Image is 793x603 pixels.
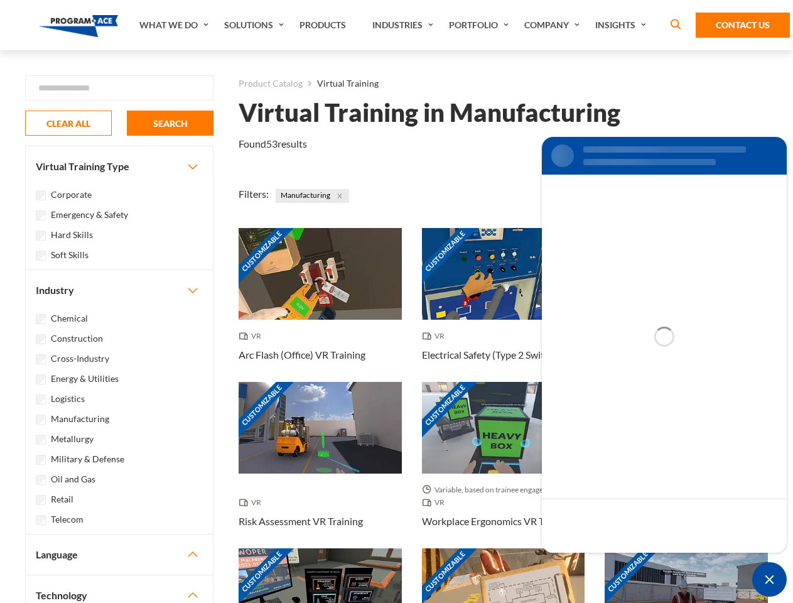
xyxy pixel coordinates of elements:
[51,352,109,366] label: Cross-Industry
[51,332,103,345] label: Construction
[36,231,46,241] input: Hard Skills
[51,472,95,486] label: Oil and Gas
[239,102,620,124] h1: Virtual Training in Manufacturing
[51,452,124,466] label: Military & Defense
[36,394,46,405] input: Logistics
[51,372,119,386] label: Energy & Utilities
[51,208,128,222] label: Emergency & Safety
[239,330,266,342] span: VR
[239,382,402,548] a: Customizable Thumbnail - Risk Assessment VR Training VR Risk Assessment VR Training
[36,190,46,200] input: Corporate
[239,347,365,362] h3: Arc Flash (Office) VR Training
[239,188,269,200] span: Filters:
[51,248,89,262] label: Soft Skills
[422,514,574,529] h3: Workplace Ergonomics VR Training
[422,330,450,342] span: VR
[422,347,585,362] h3: Electrical Safety (Type 2 Switchgear) VR Training
[51,312,88,325] label: Chemical
[39,15,119,37] img: Program-Ace
[539,134,790,556] iframe: SalesIQ Chat Window
[422,484,585,496] span: Variable, based on trainee engagement with exercises.
[239,228,402,382] a: Customizable Thumbnail - Arc Flash (Office) VR Training VR Arc Flash (Office) VR Training
[36,354,46,364] input: Cross-Industry
[36,251,46,261] input: Soft Skills
[36,455,46,465] input: Military & Defense
[752,562,787,597] div: Chat Widget
[25,111,112,136] button: CLEAR ALL
[36,415,46,425] input: Manufacturing
[239,136,307,151] p: Found results
[51,513,84,526] label: Telecom
[303,75,379,92] li: Virtual Training
[239,75,303,92] a: Product Catalog
[239,514,363,529] h3: Risk Assessment VR Training
[696,13,790,38] a: Contact Us
[51,392,85,406] label: Logistics
[36,515,46,525] input: Telecom
[422,382,585,548] a: Customizable Thumbnail - Workplace Ergonomics VR Training Variable, based on trainee engagement w...
[51,412,109,426] label: Manufacturing
[26,535,213,575] button: Language
[36,210,46,220] input: Emergency & Safety
[26,146,213,187] button: Virtual Training Type
[239,496,266,509] span: VR
[36,435,46,445] input: Metallurgy
[51,188,92,202] label: Corporate
[276,189,349,203] span: Manufacturing
[36,374,46,384] input: Energy & Utilities
[51,432,94,446] label: Metallurgy
[51,492,73,506] label: Retail
[333,189,347,203] button: Close
[266,138,278,149] em: 53
[239,75,768,92] nav: breadcrumb
[36,475,46,485] input: Oil and Gas
[36,334,46,344] input: Construction
[36,495,46,505] input: Retail
[422,496,450,509] span: VR
[422,228,585,382] a: Customizable Thumbnail - Electrical Safety (Type 2 Switchgear) VR Training VR Electrical Safety (...
[26,270,213,310] button: Industry
[51,228,93,242] label: Hard Skills
[752,562,787,597] span: Minimize live chat window
[36,314,46,324] input: Chemical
